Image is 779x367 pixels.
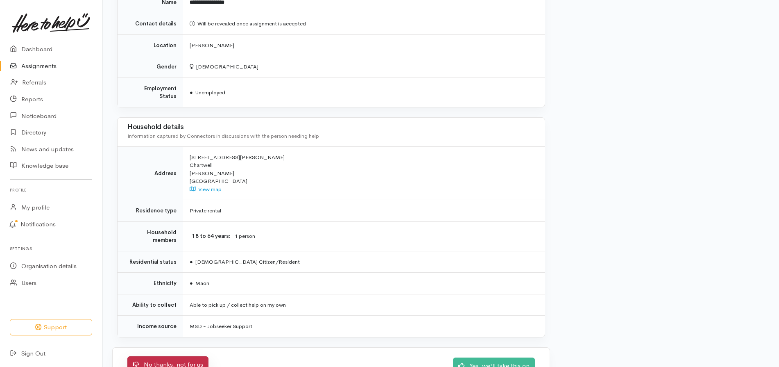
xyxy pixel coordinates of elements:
[190,280,193,287] span: ●
[118,273,183,294] td: Ethnicity
[183,34,545,56] td: [PERSON_NAME]
[118,316,183,337] td: Income source
[190,280,209,287] span: Maori
[10,319,92,336] button: Support
[118,294,183,316] td: Ability to collect
[183,294,545,316] td: Able to pick up / collect help on my own
[118,56,183,78] td: Gender
[118,146,183,200] td: Address
[118,221,183,251] td: Household members
[118,13,183,35] td: Contact details
[190,153,535,194] div: [STREET_ADDRESS][PERSON_NAME] Chartwell [PERSON_NAME] [GEOGRAPHIC_DATA]
[127,123,535,131] h3: Household details
[190,89,193,96] span: ●
[183,316,545,337] td: MSD - Jobseeker Support
[118,200,183,222] td: Residence type
[190,63,258,70] span: [DEMOGRAPHIC_DATA]
[190,89,225,96] span: Unemployed
[127,132,319,139] span: Information captured by Connectors in discussions with the person needing help
[190,258,300,265] span: [DEMOGRAPHIC_DATA] Citizen/Resident
[118,251,183,273] td: Residential status
[118,34,183,56] td: Location
[183,200,545,222] td: Private rental
[190,258,193,265] span: ●
[235,232,535,241] dd: 1 person
[10,185,92,196] h6: Profile
[183,13,545,35] td: Will be revealed once assignment is accepted
[190,186,222,193] a: View map
[10,243,92,254] h6: Settings
[190,232,231,240] dt: 18 to 64 years
[118,78,183,107] td: Employment Status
